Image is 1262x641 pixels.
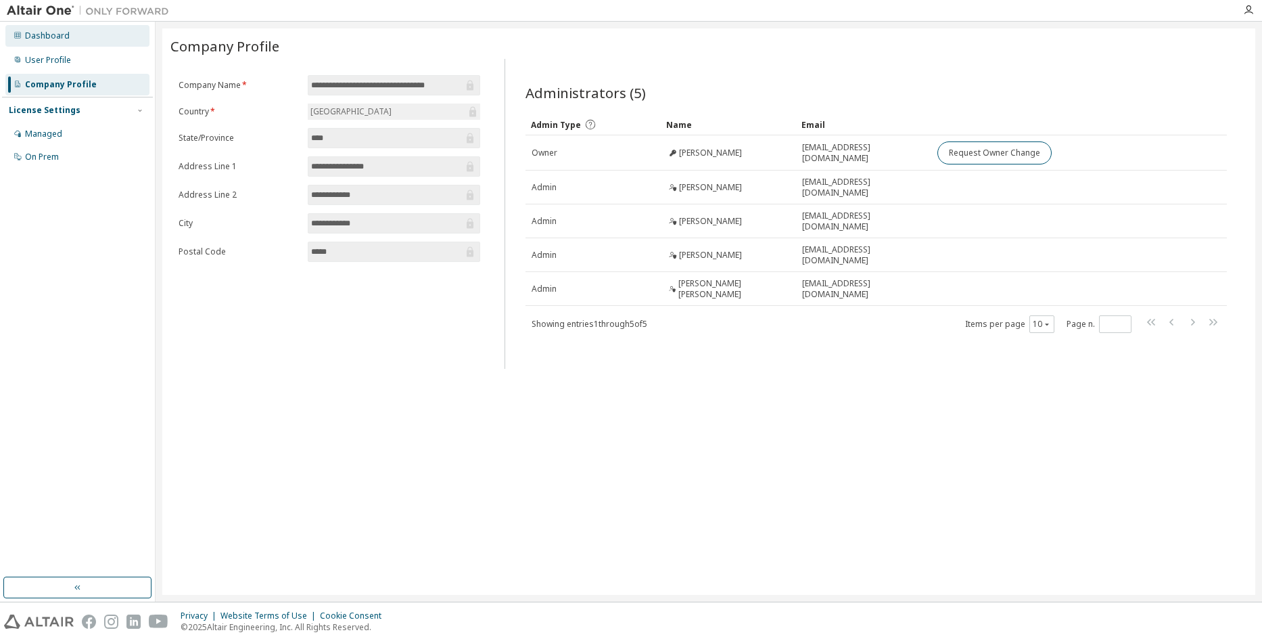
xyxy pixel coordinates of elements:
span: Admin [532,250,557,261]
span: [PERSON_NAME] [679,216,742,227]
span: Items per page [965,315,1054,333]
div: [GEOGRAPHIC_DATA] [308,104,481,120]
p: © 2025 Altair Engineering, Inc. All Rights Reserved. [181,621,390,633]
div: Cookie Consent [320,611,390,621]
span: Admin [532,284,557,294]
button: 10 [1033,319,1051,330]
div: User Profile [25,55,71,66]
span: Showing entries 1 through 5 of 5 [532,318,647,330]
label: Address Line 2 [179,190,300,200]
span: [EMAIL_ADDRESS][DOMAIN_NAME] [802,142,925,164]
span: [PERSON_NAME] [679,182,742,193]
img: facebook.svg [82,615,96,629]
span: Company Profile [170,37,279,56]
div: Name [666,114,791,135]
div: License Settings [9,105,80,116]
span: Admin Type [531,119,581,131]
span: Page n. [1067,315,1131,333]
img: Altair One [7,4,176,18]
span: Admin [532,216,557,227]
span: [EMAIL_ADDRESS][DOMAIN_NAME] [802,244,925,266]
label: Address Line 1 [179,161,300,172]
span: [EMAIL_ADDRESS][DOMAIN_NAME] [802,278,925,300]
div: Email [801,114,926,135]
label: Postal Code [179,246,300,257]
span: Admin [532,182,557,193]
div: Website Terms of Use [220,611,320,621]
div: Managed [25,129,62,139]
div: On Prem [25,152,59,162]
span: [EMAIL_ADDRESS][DOMAIN_NAME] [802,211,925,232]
span: [PERSON_NAME] [PERSON_NAME] [678,278,791,300]
span: [PERSON_NAME] [679,148,742,158]
label: State/Province [179,133,300,143]
img: youtube.svg [149,615,168,629]
span: Owner [532,148,557,158]
span: [PERSON_NAME] [679,250,742,261]
div: Dashboard [25,30,70,41]
label: Country [179,106,300,117]
span: Administrators (5) [525,83,646,102]
label: Company Name [179,80,300,91]
img: linkedin.svg [126,615,141,629]
button: Request Owner Change [937,141,1052,164]
div: [GEOGRAPHIC_DATA] [308,104,394,119]
img: altair_logo.svg [4,615,74,629]
div: Privacy [181,611,220,621]
span: [EMAIL_ADDRESS][DOMAIN_NAME] [802,177,925,198]
label: City [179,218,300,229]
img: instagram.svg [104,615,118,629]
div: Company Profile [25,79,97,90]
